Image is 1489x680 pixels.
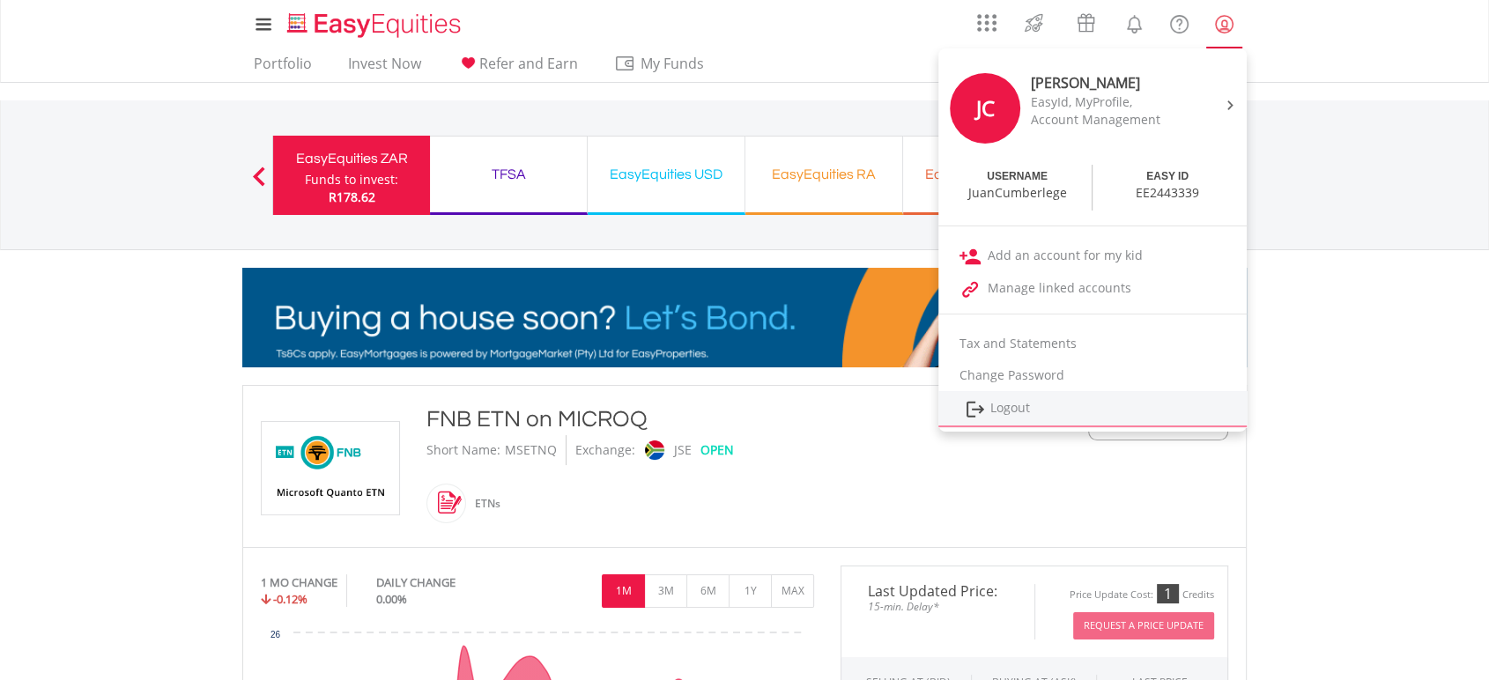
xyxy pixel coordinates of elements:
a: Tax and Statements [938,328,1247,359]
div: 1 MO CHANGE [261,574,337,591]
div: EasyEquities EUR [914,162,1049,187]
a: JC [PERSON_NAME] EasyId, MyProfile, Account Management USERNAME JuanCumberlege EASY ID EE2443339 [938,53,1247,217]
span: My Funds [614,52,730,75]
div: Exchange: [575,435,635,465]
span: R178.62 [329,188,375,205]
div: EasyEquities ZAR [284,146,419,171]
div: Short Name: [426,435,500,465]
a: Change Password [938,359,1247,391]
button: 1Y [729,574,772,608]
button: Previous [241,175,277,193]
img: jse.png [645,440,664,460]
span: -0.12% [273,591,307,607]
a: My Profile [1202,4,1247,43]
img: EasyMortage Promotion Banner [242,268,1247,367]
img: EasyEquities_Logo.png [284,11,468,40]
button: MAX [771,574,814,608]
div: EASY ID [1146,169,1189,184]
img: EQU.ZA.MSETNQ.png [264,422,396,514]
a: Portfolio [247,55,319,82]
div: JSE [674,435,692,465]
button: 6M [686,574,730,608]
a: Refer and Earn [450,55,585,82]
div: Credits [1182,588,1214,602]
div: EE2443339 [1136,184,1199,202]
div: OPEN [700,435,734,465]
a: Manage linked accounts [938,272,1247,305]
div: USERNAME [987,169,1048,184]
button: 3M [644,574,687,608]
a: Vouchers [1060,4,1112,37]
div: EasyId, MyProfile, [1031,93,1179,111]
button: Request A Price Update [1073,612,1214,639]
img: vouchers-v2.svg [1071,9,1100,37]
a: Notifications [1112,4,1157,40]
a: Add an account for my kid [938,240,1247,272]
button: 1M [602,574,645,608]
div: [PERSON_NAME] [1031,73,1179,93]
div: Funds to invest: [305,171,398,188]
a: AppsGrid [966,4,1008,33]
div: JuanCumberlege [968,184,1067,202]
div: Account Management [1031,111,1179,129]
div: ETNs [466,483,500,525]
span: Last Updated Price: [855,584,1021,598]
a: FAQ's and Support [1157,4,1202,40]
div: Price Update Cost: [1070,588,1153,602]
a: Invest Now [341,55,428,82]
img: grid-menu-icon.svg [977,13,996,33]
text: 26 [270,630,281,639]
span: 15-min. Delay* [855,598,1021,615]
a: Logout [938,391,1247,427]
div: EasyEquities RA [756,162,892,187]
div: TFSA [441,162,576,187]
span: 0.00% [376,591,407,607]
div: MSETNQ [505,435,557,465]
div: DAILY CHANGE [376,574,515,591]
div: EasyEquities USD [598,162,734,187]
img: thrive-v2.svg [1019,9,1048,37]
span: Refer and Earn [479,54,578,73]
div: FNB ETN on MICROQ [426,403,980,435]
a: Home page [280,4,468,40]
div: JC [950,73,1020,144]
div: 1 [1157,584,1179,603]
